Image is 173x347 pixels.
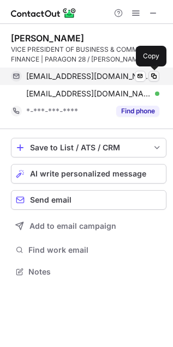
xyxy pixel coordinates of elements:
button: Find work email [11,242,166,258]
span: [EMAIL_ADDRESS][DOMAIN_NAME] [26,89,151,99]
button: Add to email campaign [11,216,166,236]
span: Find work email [28,245,162,255]
button: Send email [11,190,166,210]
div: VICE PRESIDENT OF BUSINESS & COMMERCIAL FINANCE | PARAGON 28 / [PERSON_NAME] BIOMET [11,45,166,64]
img: ContactOut v5.3.10 [11,7,76,20]
span: [EMAIL_ADDRESS][DOMAIN_NAME] [26,71,151,81]
div: [PERSON_NAME] [11,33,84,44]
button: Reveal Button [116,106,159,117]
span: AI write personalized message [30,169,146,178]
button: Notes [11,264,166,279]
button: AI write personalized message [11,164,166,184]
span: Notes [28,267,162,277]
button: save-profile-one-click [11,138,166,157]
span: Add to email campaign [29,222,116,230]
span: Send email [30,196,71,204]
div: Save to List / ATS / CRM [30,143,147,152]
